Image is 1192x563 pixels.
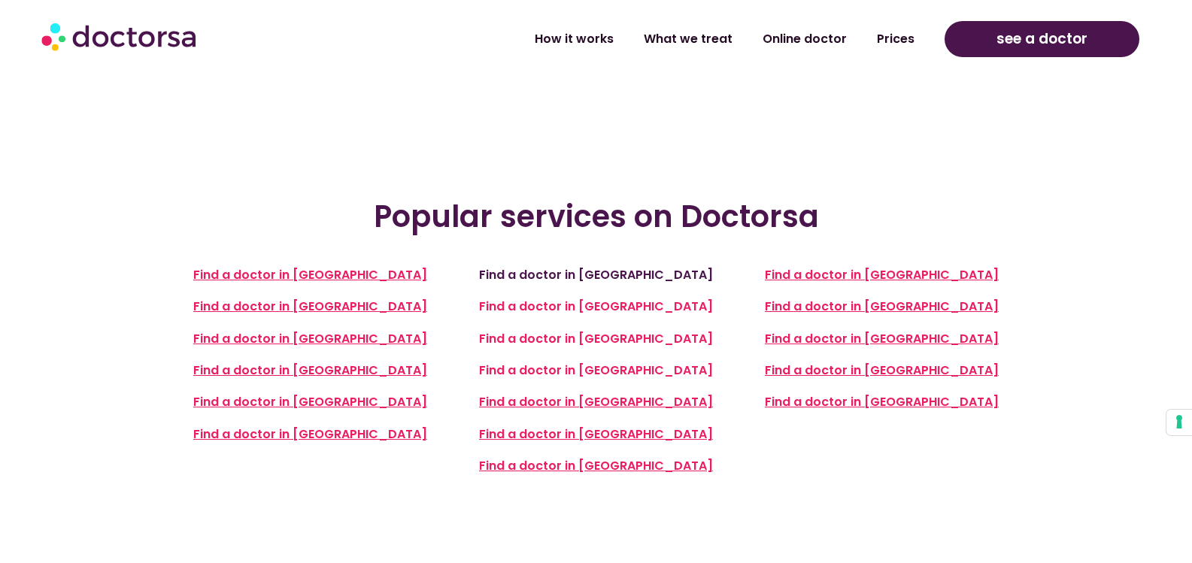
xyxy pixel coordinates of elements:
[765,298,999,315] a: Find a doctor in [GEOGRAPHIC_DATA]
[193,362,427,379] a: Find a doctor in [GEOGRAPHIC_DATA]
[629,22,748,56] a: What we treat
[193,330,427,347] a: Find a doctor in [GEOGRAPHIC_DATA]
[765,362,999,379] a: Find a doctor in [GEOGRAPHIC_DATA]
[862,22,930,56] a: Prices
[765,266,999,283] a: Find a doctor in [GEOGRAPHIC_DATA]
[193,393,427,410] a: Find a doctor in [GEOGRAPHIC_DATA]
[765,330,999,347] a: Find a doctor in [GEOGRAPHIC_DATA]
[479,425,713,443] a: Find a doctor in [GEOGRAPHIC_DATA]
[945,21,1139,57] a: see a doctor
[175,198,1018,235] h2: Popular services on Doctorsa
[479,298,713,315] a: Find a doctor in [GEOGRAPHIC_DATA]
[479,266,713,283] a: Find a doctor in [GEOGRAPHIC_DATA]
[1166,410,1192,435] button: Your consent preferences for tracking technologies
[748,22,862,56] a: Online doctor
[479,457,713,474] a: Find a doctor in [GEOGRAPHIC_DATA]
[765,393,999,410] a: Find a doctor in [GEOGRAPHIC_DATA]
[479,330,713,347] a: Find a doctor in [GEOGRAPHIC_DATA]
[996,27,1087,51] span: see a doctor
[520,22,629,56] a: How it works
[193,425,427,443] a: Find a doctor in [GEOGRAPHIC_DATA]
[193,298,427,315] a: Find a doctor in [GEOGRAPHIC_DATA]
[193,266,427,283] a: Find a doctor in [GEOGRAPHIC_DATA]
[479,393,713,410] a: Find a doctor in [GEOGRAPHIC_DATA]
[313,22,930,56] nav: Menu
[479,362,713,379] a: Find a doctor in [GEOGRAPHIC_DATA]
